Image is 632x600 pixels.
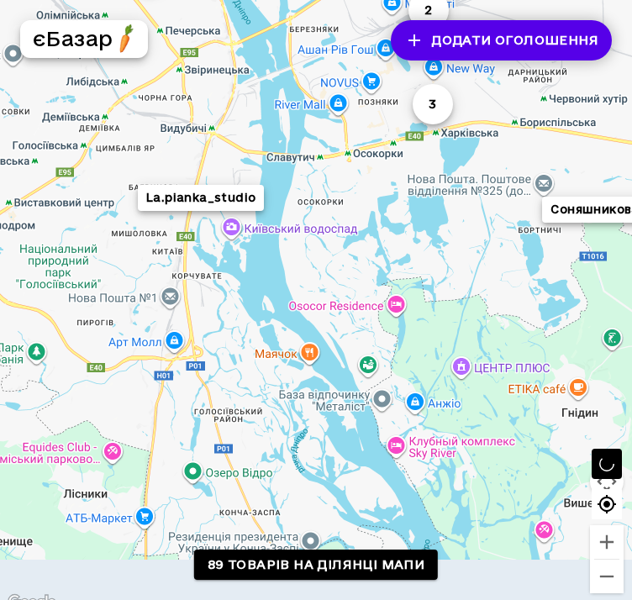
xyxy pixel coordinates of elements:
button: Збільшити [590,525,624,559]
button: 3 [413,84,453,124]
button: Налаштування камери на Картах [590,465,624,498]
button: єБазарlogo [20,20,148,58]
button: La.pianka_studio [138,185,264,211]
img: logo [111,24,140,53]
a: 89 товарів на ділянці мапи [194,550,438,581]
h5: єБазар [33,25,113,52]
button: Зменшити [590,560,624,593]
button: Додати оголошення [391,20,612,61]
